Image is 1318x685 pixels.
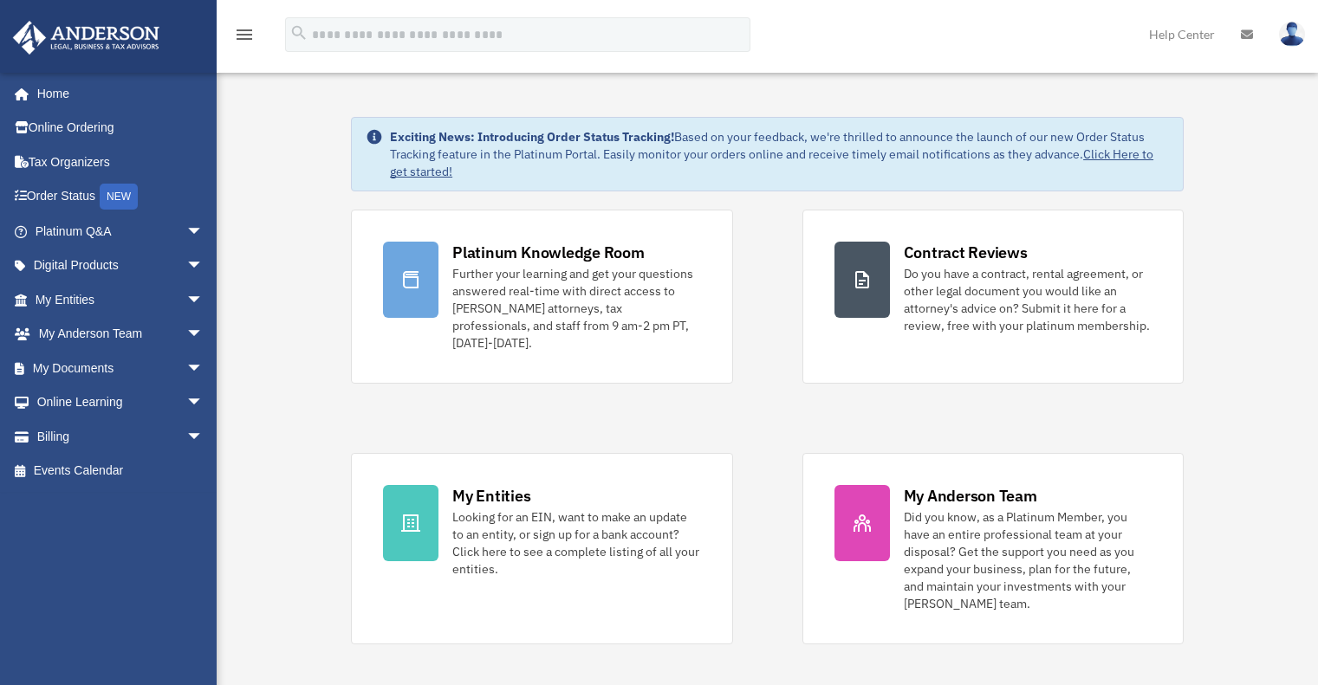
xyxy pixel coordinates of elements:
div: Looking for an EIN, want to make an update to an entity, or sign up for a bank account? Click her... [452,508,700,578]
a: menu [234,30,255,45]
span: arrow_drop_down [186,249,221,284]
a: My Entities Looking for an EIN, want to make an update to an entity, or sign up for a bank accoun... [351,453,732,644]
a: Online Learningarrow_drop_down [12,385,230,420]
span: arrow_drop_down [186,351,221,386]
div: NEW [100,184,138,210]
a: My Documentsarrow_drop_down [12,351,230,385]
a: Click Here to get started! [390,146,1153,179]
a: Home [12,76,221,111]
span: arrow_drop_down [186,317,221,352]
a: Events Calendar [12,454,230,488]
div: Platinum Knowledge Room [452,242,645,263]
a: My Entitiesarrow_drop_down [12,282,230,317]
a: Platinum Knowledge Room Further your learning and get your questions answered real-time with dire... [351,210,732,384]
div: Further your learning and get your questions answered real-time with direct access to [PERSON_NAM... [452,265,700,352]
a: Billingarrow_drop_down [12,419,230,454]
span: arrow_drop_down [186,282,221,318]
i: search [289,23,308,42]
a: Digital Productsarrow_drop_down [12,249,230,283]
div: My Anderson Team [904,485,1037,507]
span: arrow_drop_down [186,419,221,455]
div: Contract Reviews [904,242,1028,263]
a: Online Ordering [12,111,230,145]
a: My Anderson Team Did you know, as a Platinum Member, you have an entire professional team at your... [802,453,1184,644]
div: Do you have a contract, rental agreement, or other legal document you would like an attorney's ad... [904,265,1152,334]
i: menu [234,24,255,45]
div: Based on your feedback, we're thrilled to announce the launch of our new Order Status Tracking fe... [390,128,1169,180]
span: arrow_drop_down [186,385,221,421]
span: arrow_drop_down [186,214,221,249]
div: Did you know, as a Platinum Member, you have an entire professional team at your disposal? Get th... [904,508,1152,612]
strong: Exciting News: Introducing Order Status Tracking! [390,129,674,145]
a: Tax Organizers [12,145,230,179]
a: My Anderson Teamarrow_drop_down [12,317,230,352]
a: Platinum Q&Aarrow_drop_down [12,214,230,249]
a: Order StatusNEW [12,179,230,215]
a: Contract Reviews Do you have a contract, rental agreement, or other legal document you would like... [802,210,1184,384]
img: User Pic [1279,22,1305,47]
div: My Entities [452,485,530,507]
img: Anderson Advisors Platinum Portal [8,21,165,55]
